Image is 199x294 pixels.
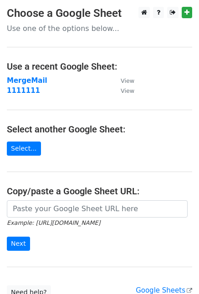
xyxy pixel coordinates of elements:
[7,7,192,20] h3: Choose a Google Sheet
[7,186,192,197] h4: Copy/paste a Google Sheet URL:
[7,86,40,95] a: 1111111
[121,77,134,84] small: View
[112,86,134,95] a: View
[121,87,134,94] small: View
[7,24,192,33] p: Use one of the options below...
[7,237,30,251] input: Next
[7,142,41,156] a: Select...
[7,124,192,135] h4: Select another Google Sheet:
[7,219,100,226] small: Example: [URL][DOMAIN_NAME]
[7,61,192,72] h4: Use a recent Google Sheet:
[7,200,188,218] input: Paste your Google Sheet URL here
[112,76,134,85] a: View
[7,76,47,85] a: MergeMail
